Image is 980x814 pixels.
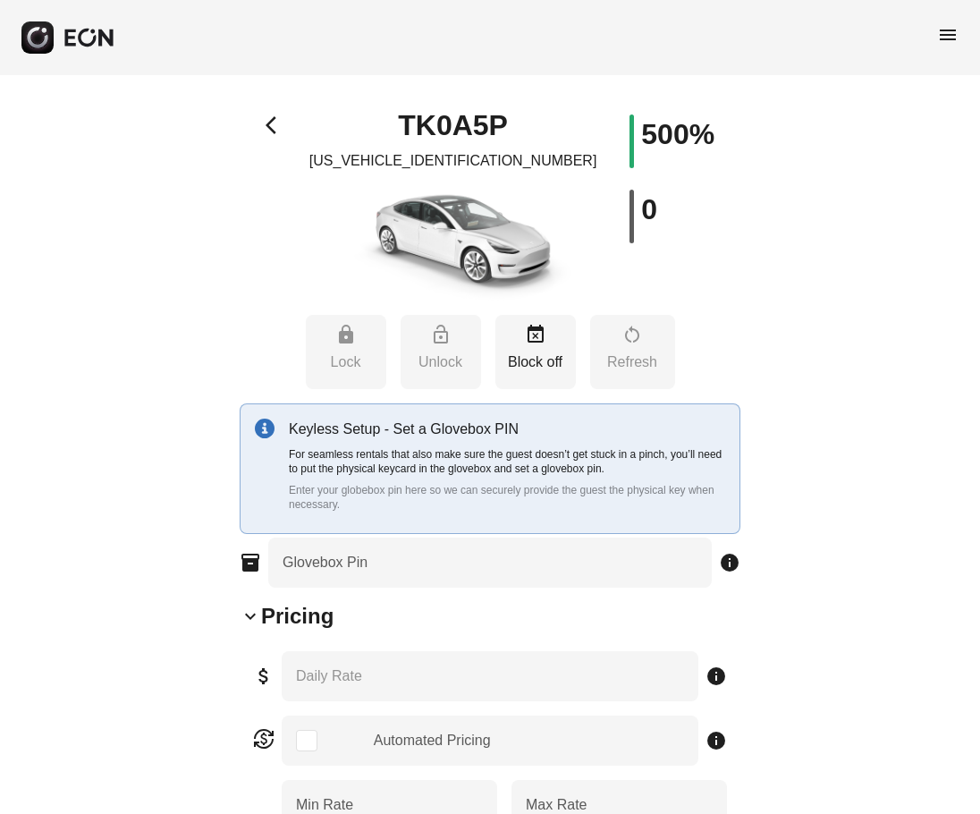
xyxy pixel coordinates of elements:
span: info [705,666,727,687]
span: info [705,730,727,751]
img: info [255,419,275,438]
p: Block off [504,352,567,373]
p: [US_VEHICLE_IDENTIFICATION_NUMBER] [309,150,597,172]
span: info [719,552,740,573]
h1: 500% [641,123,714,145]
span: keyboard_arrow_down [240,606,261,627]
h1: TK0A5P [398,114,508,136]
span: currency_exchange [253,728,275,750]
p: Enter your globebox pin here so we can securely provide the guest the physical key when necessary. [289,483,725,512]
span: arrow_back_ios [266,114,287,136]
h1: 0 [641,199,657,220]
p: Keyless Setup - Set a Glovebox PIN [289,419,725,440]
div: Automated Pricing [374,730,491,751]
button: Block off [495,315,576,389]
span: inventory_2 [240,552,261,573]
span: event_busy [525,324,546,345]
img: car [328,179,579,304]
label: Glovebox Pin [283,552,367,573]
h2: Pricing [261,602,334,631]
span: menu [937,24,959,46]
span: attach_money [253,666,275,687]
p: For seamless rentals that also make sure the guest doesn’t get stuck in a pinch, you’ll need to p... [289,447,725,476]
